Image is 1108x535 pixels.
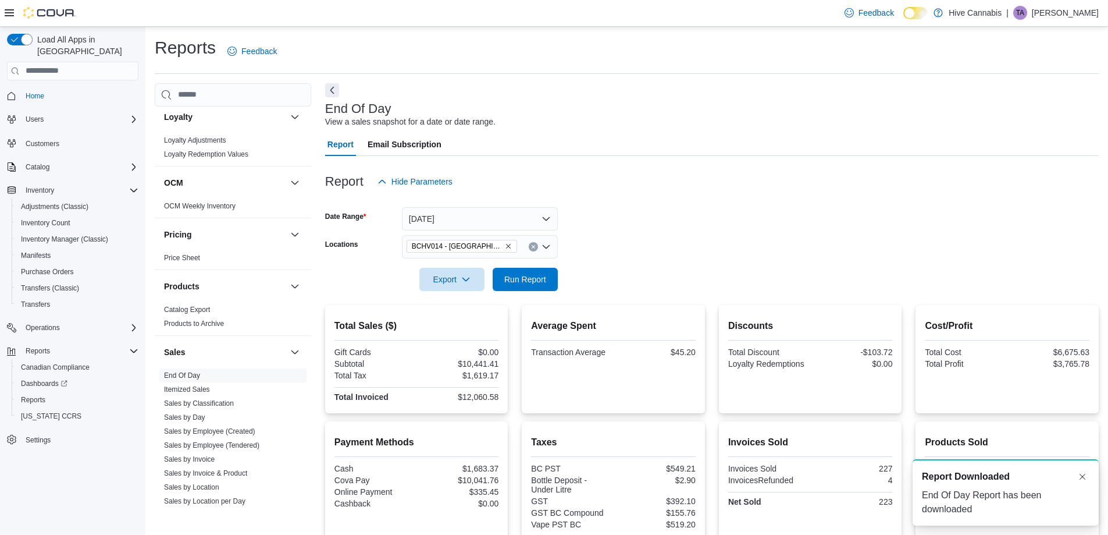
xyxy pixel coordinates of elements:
span: Hide Parameters [391,176,453,187]
div: Cova Pay [334,476,414,485]
button: Manifests [12,247,143,264]
a: Canadian Compliance [16,360,94,374]
span: Sales by Location per Day [164,497,245,506]
button: Adjustments (Classic) [12,199,143,215]
a: Dashboards [12,375,143,392]
button: Loyalty [288,110,302,124]
a: [US_STATE] CCRS [16,409,86,423]
button: Pricing [288,228,302,242]
button: Remove BCHV014 - Abbotsford from selection in this group [505,243,512,250]
span: Inventory Manager (Classic) [21,235,108,244]
div: -$103.72 [813,348,892,357]
div: Invoices Sold [728,464,808,473]
a: Itemized Sales [164,385,210,394]
span: Canadian Compliance [16,360,138,374]
button: Loyalty [164,111,286,123]
span: BCHV014 - Abbotsford [407,240,517,253]
span: Sales by Invoice & Product [164,469,247,478]
button: Next [325,83,339,97]
span: Feedback [858,7,894,19]
div: $0.00 [813,359,892,369]
span: Sales by Employee (Created) [164,427,255,436]
a: Catalog Export [164,306,210,314]
button: Settings [2,431,143,448]
span: Reports [16,393,138,407]
div: $3,765.78 [1010,359,1089,369]
span: Export [426,268,478,291]
h2: Payment Methods [334,435,499,449]
button: Users [2,111,143,127]
button: Hide Parameters [373,170,457,193]
a: Feedback [223,40,282,63]
strong: Net Sold [728,497,761,506]
button: Products [164,281,286,292]
div: Pricing [155,251,311,270]
div: View a sales snapshot for a date or date range. [325,116,496,128]
div: Loyalty [155,133,311,166]
a: Sales by Employee (Tendered) [164,441,259,449]
span: Run Report [504,274,546,285]
span: Inventory Count [16,216,138,230]
div: $335.45 [419,487,498,497]
button: Inventory Manager (Classic) [12,231,143,247]
p: [PERSON_NAME] [1032,6,1099,20]
span: Purchase Orders [16,265,138,279]
button: OCM [288,176,302,190]
div: $519.20 [616,520,696,529]
span: Sales by Classification [164,399,234,408]
span: Loyalty Redemption Values [164,150,248,159]
span: Inventory Manager (Classic) [16,232,138,246]
a: Customers [21,137,64,151]
span: Transfers (Classic) [16,281,138,295]
span: Sales by Location [164,483,219,492]
div: 223 [813,497,892,506]
a: Feedback [840,1,899,24]
div: Products [155,303,311,335]
a: Home [21,89,49,103]
span: Settings [21,433,138,447]
button: Reports [21,344,55,358]
label: Date Range [325,212,366,221]
span: Reports [26,346,50,356]
a: Sales by Employee (Created) [164,427,255,435]
button: Sales [164,346,286,358]
div: $1,619.17 [419,371,498,380]
span: Itemized Sales [164,385,210,394]
p: Hive Cannabis [949,6,1002,20]
a: Manifests [16,249,55,263]
h3: Products [164,281,199,292]
div: $6,675.63 [1010,348,1089,357]
span: Transfers (Classic) [21,284,79,293]
span: Dashboards [16,377,138,391]
h3: Pricing [164,229,191,240]
div: $155.76 [616,508,696,518]
span: Loyalty Adjustments [164,136,226,145]
span: Catalog [26,162,49,172]
button: Pricing [164,229,286,240]
span: Customers [21,136,138,150]
button: Clear input [529,242,538,251]
a: Adjustments (Classic) [16,200,93,214]
button: Purchase Orders [12,264,143,280]
span: Sales by Employee (Tendered) [164,441,259,450]
span: TA [1016,6,1024,20]
a: End Of Day [164,371,200,380]
a: Inventory Count [16,216,75,230]
span: Catalog [21,160,138,174]
h2: Products Sold [925,435,1089,449]
h3: Loyalty [164,111,193,123]
span: Reports [21,344,138,358]
img: Cova [23,7,76,19]
a: Price Sheet [164,254,200,262]
h3: Report [325,175,364,189]
button: Catalog [21,160,54,174]
strong: Total Invoiced [334,392,389,402]
a: Sales by Location per Day [164,497,245,505]
span: Inventory Count [21,218,70,228]
span: Adjustments (Classic) [16,200,138,214]
div: $0.00 [419,499,498,508]
span: Transfers [21,300,50,309]
span: Operations [21,321,138,335]
div: $10,041.76 [419,476,498,485]
button: Open list of options [541,242,551,251]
